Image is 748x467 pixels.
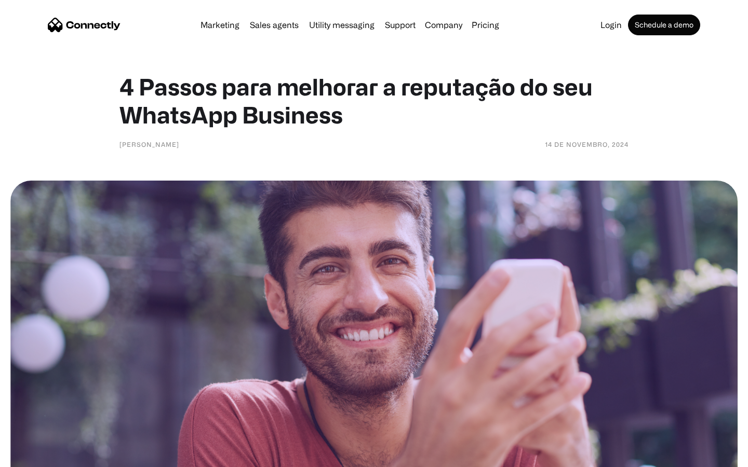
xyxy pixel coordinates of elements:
[119,139,179,149] div: [PERSON_NAME]
[545,139,629,149] div: 14 de novembro, 2024
[305,21,379,29] a: Utility messaging
[10,449,62,463] aside: Language selected: English
[21,449,62,463] ul: Language list
[381,21,420,29] a: Support
[468,21,503,29] a: Pricing
[628,15,700,35] a: Schedule a demo
[246,21,303,29] a: Sales agents
[196,21,244,29] a: Marketing
[596,21,626,29] a: Login
[425,18,462,32] div: Company
[119,73,629,129] h1: 4 Passos para melhorar a reputação do seu WhatsApp Business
